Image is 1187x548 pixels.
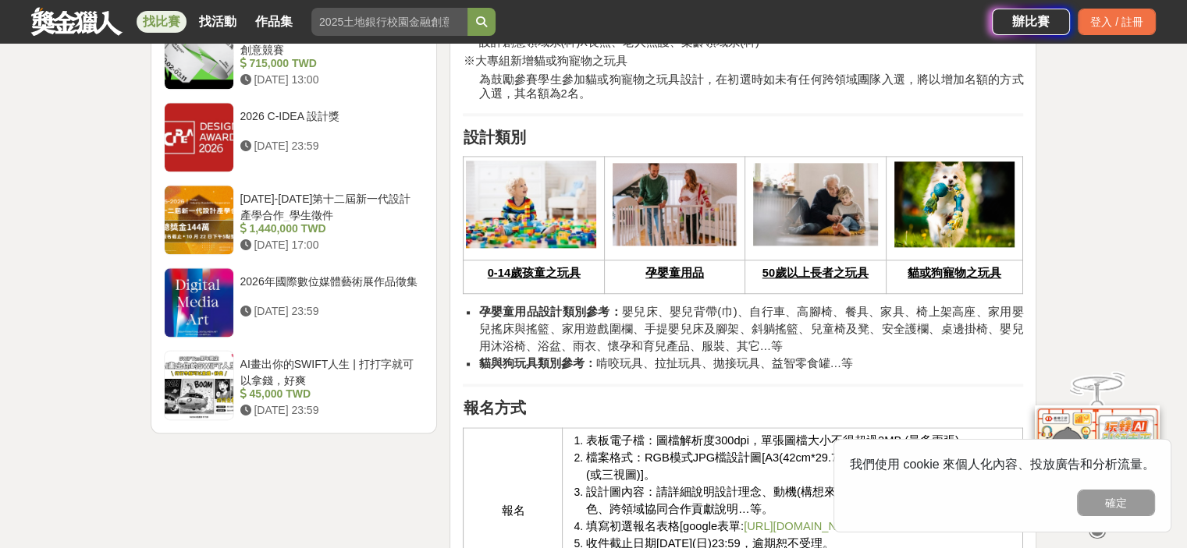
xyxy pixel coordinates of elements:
span: 表板電子檔：圖檔解析度300dpi，單張圖檔大小不得超過2MB (最多兩張) [586,434,959,447]
strong: 孕嬰童用品設計類別參考： [478,306,621,318]
span: 我們使用 cookie 來個人化內容、投放廣告和分析流量。 [850,458,1155,471]
img: d2146d9a-e6f6-4337-9592-8cefde37ba6b.png [1035,405,1160,509]
a: 2026年國際數位媒體藝術展作品徵集 [DATE] 23:59 [164,267,425,338]
div: 715,000 TWD [240,55,418,72]
div: 2026年國際數位媒體藝術展作品徵集 [240,274,418,303]
div: [DATE] 23:59 [240,138,418,154]
img: 一張含有 寵物, 狗飼養, 草, 戶外 的圖片 自動產生的描述 [894,161,1015,247]
span: 嬰兒床、嬰兒背帶(巾)、自行車、高腳椅、餐具、家具、椅上架高座、家用嬰兒搖床與搖籃、家用遊戲圍欄、手提嬰兒床及腳架、斜躺搖籃、兒童椅及凳、安全護欄、桌邊掛椅、嬰兒用沐浴椅、浴盆、雨衣、懷孕和育兒... [478,306,1023,352]
div: 2026 C-IDEA 設計獎 [240,108,418,138]
span: 設計圖內容：請詳細說明設計理念、動機(構想來源)、使用年齡、作品功能與特色、跨領域協同合作貢獻說明…等。 [586,486,992,515]
div: 45,000 TWD [240,386,418,402]
span: 填寫初選報名表格[google表單: ] [586,520,868,532]
a: 作品集 [249,11,299,33]
u: 貓或狗寵物之玩具 [908,267,1001,279]
a: [DATE]-[DATE]第十二屆新一代設計產學合作_學生徵件 1,440,000 TWD [DATE] 17:00 [164,185,425,255]
a: AI畫出你的SWIFT人生 | 打打字就可以拿錢，好爽 45,000 TWD [DATE] 23:59 [164,350,425,420]
span: ※大專組新增貓或狗寵物之玩具 [463,55,627,67]
img: 人員在組裝嬰兒床 [613,163,737,246]
div: [DATE] 13:00 [240,72,418,88]
div: [DATE] 23:59 [240,303,418,320]
strong: 貓與狗玩具類別參考： [478,357,595,369]
a: 2026 C-IDEA 設計獎 [DATE] 23:59 [164,102,425,172]
div: [DATE]-[DATE]第十二屆新一代設計產學合作_學生徵件 [240,191,418,221]
strong: 設計類別 [463,129,525,146]
span: 啃咬玩具、拉扯玩具、拋接玩具、益智零食罐…等 [478,357,853,369]
span: 檔案格式：RGB模式JPG檔設計圖[A3(42cm*29.7cm)，詳述產品文字說明及透視圖(或三視圖)]。 [586,451,1009,481]
strong: 報名方式 [463,399,525,416]
div: 1,440,000 TWD [240,221,418,237]
span: 為鼓勵參賽學生參加貓或狗寵物之玩具設計，在初選時如未有任何跨領域團隊入選，將以增加名額的方式入選，其名額為2名。 [478,73,1023,101]
u: 50歲以上長者之玩具 [762,267,869,279]
div: [DATE] 23:59 [240,402,418,419]
button: 確定 [1077,490,1155,516]
a: 辦比賽 [992,9,1070,35]
a: 找活動 [193,11,243,33]
div: [DATE] 17:00 [240,237,418,253]
a: 找比賽 [137,11,187,33]
span: 報名 [502,504,525,517]
div: 登入 / 註冊 [1078,9,1156,35]
div: AI畫出你的SWIFT人生 | 打打字就可以拿錢，好爽 [240,356,418,386]
a: [URL][DOMAIN_NAME] [744,520,865,532]
a: 瓩設計獎kW Design Award─第26屆創意競賽 715,000 TWD [DATE] 13:00 [164,19,425,90]
img: 正在使用平板電腦的老人與兒童 [753,163,878,246]
u: 孕嬰童用品 [645,267,704,279]
img: 孩童正在玩方塊 [466,161,596,247]
input: 2025土地銀行校園金融創意挑戰賽：從你出發 開啟智慧金融新頁 [311,8,467,36]
u: 0-14歲孩童之玩具 [488,267,581,279]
